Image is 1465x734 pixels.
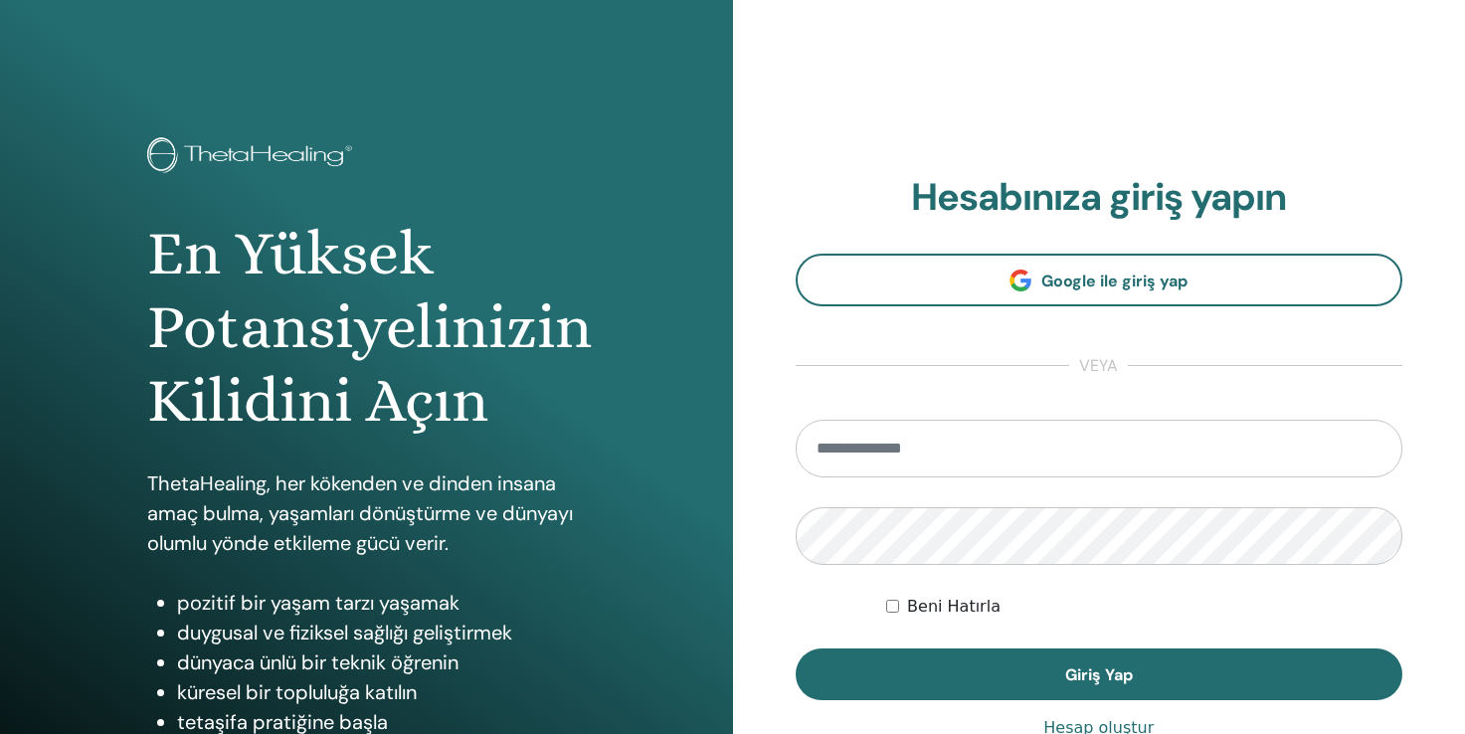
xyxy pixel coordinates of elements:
h1: En Yüksek Potansiyelinizin Kilidini Açın [147,217,586,439]
label: Beni Hatırla [907,595,1001,619]
span: veya [1069,354,1128,378]
span: Giriş Yap [1065,664,1133,685]
span: Google ile giriş yap [1041,271,1188,291]
button: Giriş Yap [796,648,1403,700]
li: duygusal ve fiziksel sağlığı geliştirmek [177,618,586,647]
li: pozitif bir yaşam tarzı yaşamak [177,588,586,618]
a: Google ile giriş yap [796,254,1403,306]
p: ThetaHealing, her kökenden ve dinden insana amaç bulma, yaşamları dönüştürme ve dünyayı olumlu yö... [147,468,586,558]
h2: Hesabınıza giriş yapın [796,175,1403,221]
li: küresel bir topluluğa katılın [177,677,586,707]
li: dünyaca ünlü bir teknik öğrenin [177,647,586,677]
div: Keep me authenticated indefinitely or until I manually logout [886,595,1402,619]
